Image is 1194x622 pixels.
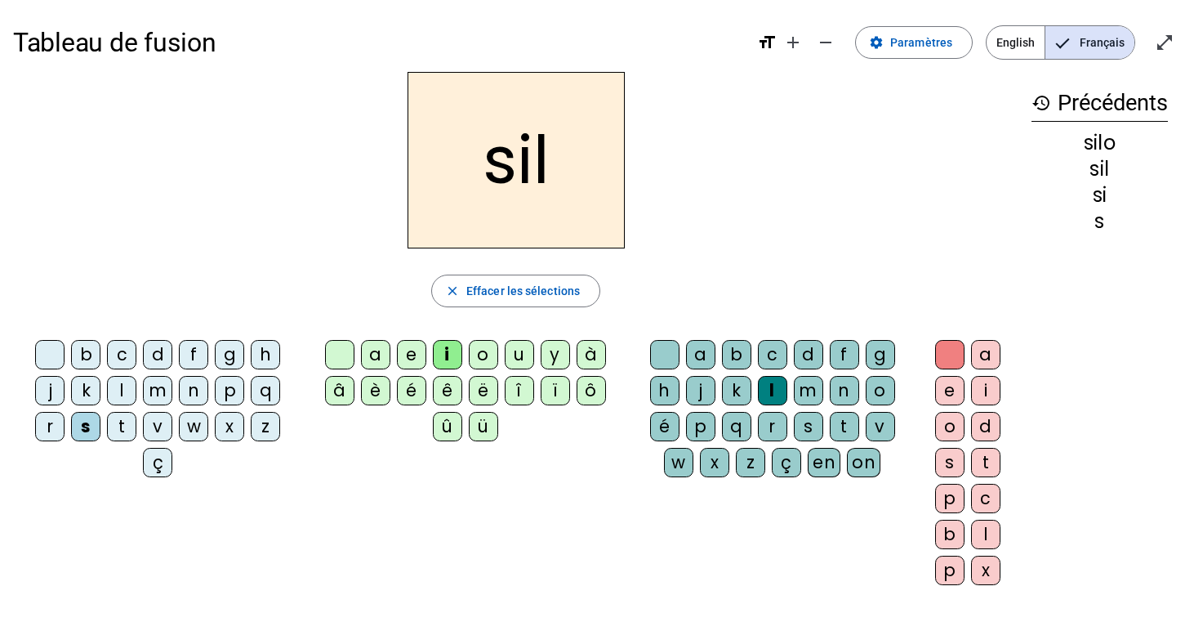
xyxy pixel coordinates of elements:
mat-icon: remove [816,33,835,52]
div: ü [469,412,498,441]
div: l [971,520,1000,549]
div: b [71,340,100,369]
div: r [35,412,65,441]
mat-icon: close [445,284,460,298]
div: o [469,340,498,369]
span: English [987,26,1045,59]
div: q [722,412,751,441]
div: y [541,340,570,369]
span: Paramètres [890,33,952,52]
div: e [397,340,426,369]
div: r [758,412,787,441]
div: k [722,376,751,405]
div: é [650,412,679,441]
div: h [650,376,679,405]
div: e [935,376,965,405]
div: f [179,340,208,369]
div: w [664,448,693,477]
div: silo [1031,133,1168,153]
div: â [325,376,354,405]
div: a [361,340,390,369]
div: è [361,376,390,405]
div: p [935,484,965,513]
div: s [794,412,823,441]
mat-icon: format_size [757,33,777,52]
div: n [830,376,859,405]
div: p [686,412,715,441]
mat-button-toggle-group: Language selection [986,25,1135,60]
div: p [935,556,965,585]
h2: sil [408,72,625,248]
div: f [830,340,859,369]
div: l [758,376,787,405]
div: i [433,340,462,369]
div: z [251,412,280,441]
div: ï [541,376,570,405]
div: ê [433,376,462,405]
div: o [866,376,895,405]
div: on [847,448,880,477]
div: s [71,412,100,441]
div: d [971,412,1000,441]
div: û [433,412,462,441]
div: d [794,340,823,369]
div: k [71,376,100,405]
button: Augmenter la taille de la police [777,26,809,59]
div: d [143,340,172,369]
div: à [577,340,606,369]
div: b [722,340,751,369]
div: b [935,520,965,549]
div: s [1031,212,1168,231]
div: j [686,376,715,405]
div: m [794,376,823,405]
button: Entrer en plein écran [1148,26,1181,59]
div: s [935,448,965,477]
div: x [215,412,244,441]
div: m [143,376,172,405]
div: p [215,376,244,405]
mat-icon: history [1031,93,1051,113]
h3: Précédents [1031,85,1168,122]
button: Effacer les sélections [431,275,600,307]
div: ë [469,376,498,405]
div: c [971,484,1000,513]
div: a [971,340,1000,369]
div: l [107,376,136,405]
div: ç [143,448,172,477]
div: en [808,448,840,477]
div: u [505,340,534,369]
div: v [143,412,172,441]
div: î [505,376,534,405]
div: sil [1031,159,1168,179]
div: t [830,412,859,441]
div: x [700,448,729,477]
div: x [971,556,1000,585]
div: g [866,340,895,369]
div: h [251,340,280,369]
h1: Tableau de fusion [13,16,744,69]
div: é [397,376,426,405]
div: c [758,340,787,369]
div: i [971,376,1000,405]
mat-icon: settings [869,35,884,50]
div: t [971,448,1000,477]
div: g [215,340,244,369]
mat-icon: open_in_full [1155,33,1174,52]
div: t [107,412,136,441]
button: Diminuer la taille de la police [809,26,842,59]
div: a [686,340,715,369]
div: o [935,412,965,441]
span: Français [1045,26,1134,59]
button: Paramètres [855,26,973,59]
span: Effacer les sélections [466,281,580,301]
div: q [251,376,280,405]
div: c [107,340,136,369]
div: ç [772,448,801,477]
div: ô [577,376,606,405]
div: z [736,448,765,477]
div: v [866,412,895,441]
div: w [179,412,208,441]
div: n [179,376,208,405]
mat-icon: add [783,33,803,52]
div: si [1031,186,1168,205]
